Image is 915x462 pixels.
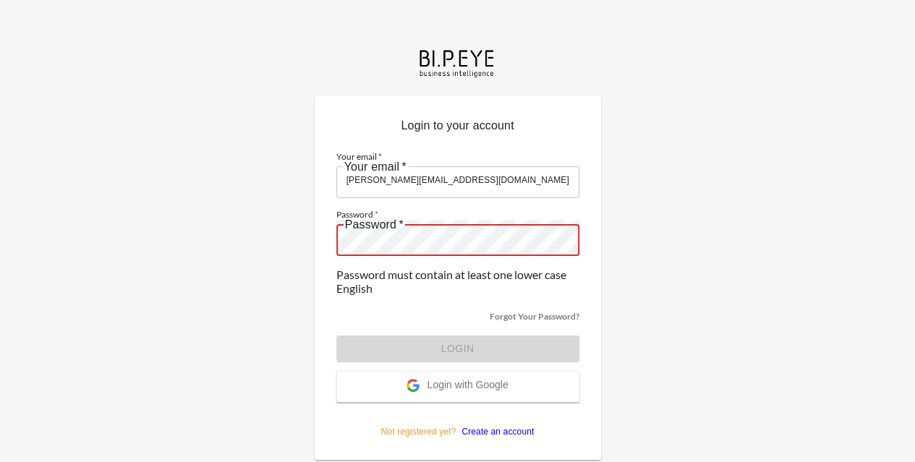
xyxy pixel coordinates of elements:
a: Forgot Your Password? [490,311,579,322]
button: Login with Google [336,371,579,402]
label: Your email [336,151,579,162]
img: bipeye-logo [417,46,499,79]
label: Password [336,209,579,220]
p: Not registered yet? [336,402,579,438]
p: Password must contain at least one lower case English [336,268,579,295]
a: Create an account [456,427,534,437]
span: Login with Google [427,379,508,393]
p: Login to your account [336,117,579,140]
